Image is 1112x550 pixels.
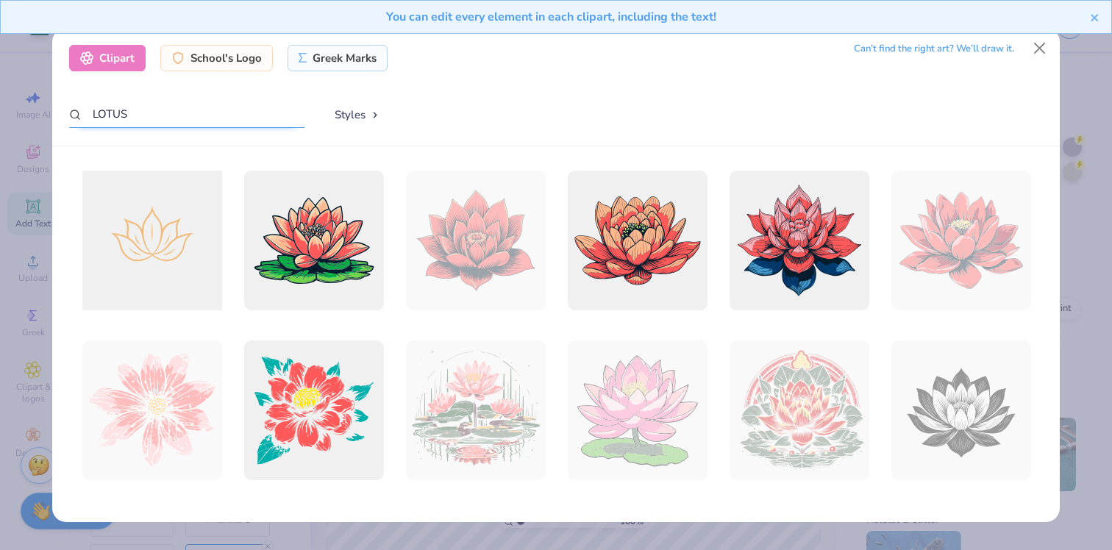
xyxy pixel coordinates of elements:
input: Search by name [69,101,304,128]
div: Greek Marks [288,45,388,71]
div: You can edit every element in each clipart, including the text! [12,8,1090,26]
div: Can’t find the right art? We’ll draw it. [854,36,1014,62]
button: Close [1026,35,1054,63]
div: Clipart [69,45,146,71]
button: Styles [319,101,396,129]
button: close [1090,8,1100,26]
div: School's Logo [160,45,273,71]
